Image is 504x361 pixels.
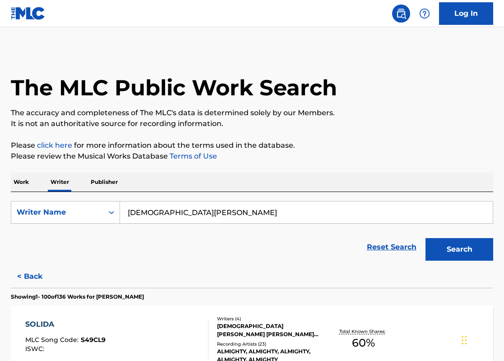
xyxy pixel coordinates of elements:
img: MLC Logo [11,7,46,20]
p: Please review the Musical Works Database [11,151,493,162]
p: Work [11,173,32,192]
form: Search Form [11,201,493,265]
a: Terms of Use [168,152,217,160]
img: search [396,8,407,19]
span: MLC Song Code : [25,336,81,344]
a: Reset Search [362,237,421,257]
p: The accuracy and completeness of The MLC's data is determined solely by our Members. [11,108,493,118]
button: < Back [11,265,65,288]
div: Writers ( 4 ) [217,315,323,322]
span: 60 % [352,335,375,351]
p: Please for more information about the terms used in the database. [11,140,493,151]
p: Showing 1 - 100 of 136 Works for [PERSON_NAME] [11,293,144,301]
p: Total Known Shares: [339,328,388,335]
span: ISWC : [25,345,46,353]
a: Public Search [392,5,410,23]
span: S49CL9 [81,336,106,344]
p: Writer [48,173,72,192]
div: Help [416,5,434,23]
div: SOLIDA [25,319,106,330]
a: click here [37,141,72,150]
div: [DEMOGRAPHIC_DATA][PERSON_NAME] [PERSON_NAME] [PERSON_NAME], [PERSON_NAME], [PERSON_NAME] [217,322,323,338]
div: Drag [462,327,467,354]
p: Publisher [88,173,120,192]
div: Recording Artists ( 23 ) [217,341,323,347]
p: It is not an authoritative source for recording information. [11,118,493,129]
img: help [419,8,430,19]
iframe: Chat Widget [459,318,504,361]
div: Writer Name [17,207,98,218]
h1: The MLC Public Work Search [11,74,337,101]
a: Log In [439,2,493,25]
button: Search [425,238,493,261]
